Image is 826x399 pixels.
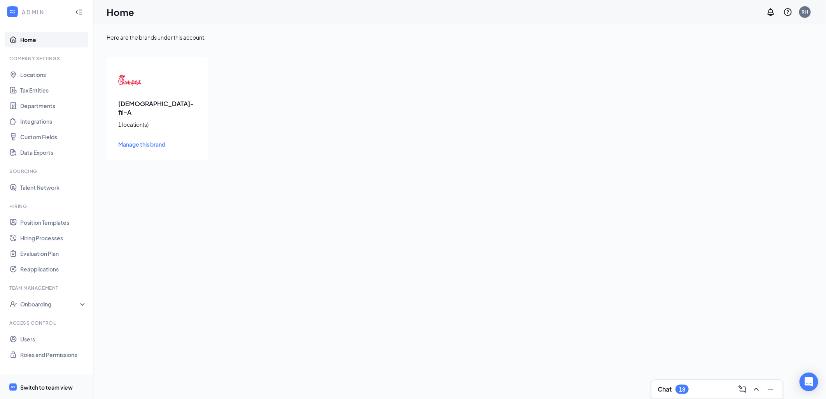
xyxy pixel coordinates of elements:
img: Chick-fil-A logo [118,68,142,92]
svg: ComposeMessage [738,385,747,394]
a: Evaluation Plan [20,246,87,261]
div: 1 location(s) [118,121,196,128]
span: Manage this brand [118,141,165,148]
div: RH [802,9,808,15]
a: Locations [20,67,87,82]
a: Users [20,331,87,347]
div: ADMIN [22,8,68,16]
a: Reapplications [20,261,87,277]
a: Roles and Permissions [20,347,87,362]
svg: WorkstreamLogo [10,385,16,390]
a: Tax Entities [20,82,87,98]
div: Sourcing [9,168,85,175]
svg: Minimize [766,385,775,394]
button: ChevronUp [750,383,763,395]
svg: Notifications [766,7,775,17]
svg: UserCheck [9,300,17,308]
a: Talent Network [20,180,87,195]
h1: Home [107,5,134,19]
a: Home [20,32,87,47]
svg: Collapse [75,8,83,16]
div: Here are the brands under this account. [107,33,813,41]
div: Company Settings [9,55,85,62]
div: Switch to team view [20,383,73,391]
a: Data Exports [20,145,87,160]
h3: [DEMOGRAPHIC_DATA]-fil-A [118,100,196,117]
div: 18 [679,386,685,393]
a: Manage this brand [118,140,196,149]
a: Position Templates [20,215,87,230]
button: Minimize [764,383,777,395]
a: Custom Fields [20,129,87,145]
svg: WorkstreamLogo [9,8,16,16]
a: Departments [20,98,87,114]
a: Integrations [20,114,87,129]
div: Access control [9,320,85,326]
button: ComposeMessage [736,383,749,395]
svg: ChevronUp [752,385,761,394]
div: Team Management [9,285,85,291]
a: Hiring Processes [20,230,87,246]
h3: Chat [658,385,672,394]
div: Onboarding [20,300,80,308]
div: Open Intercom Messenger [800,373,818,391]
div: Hiring [9,203,85,210]
svg: QuestionInfo [783,7,793,17]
